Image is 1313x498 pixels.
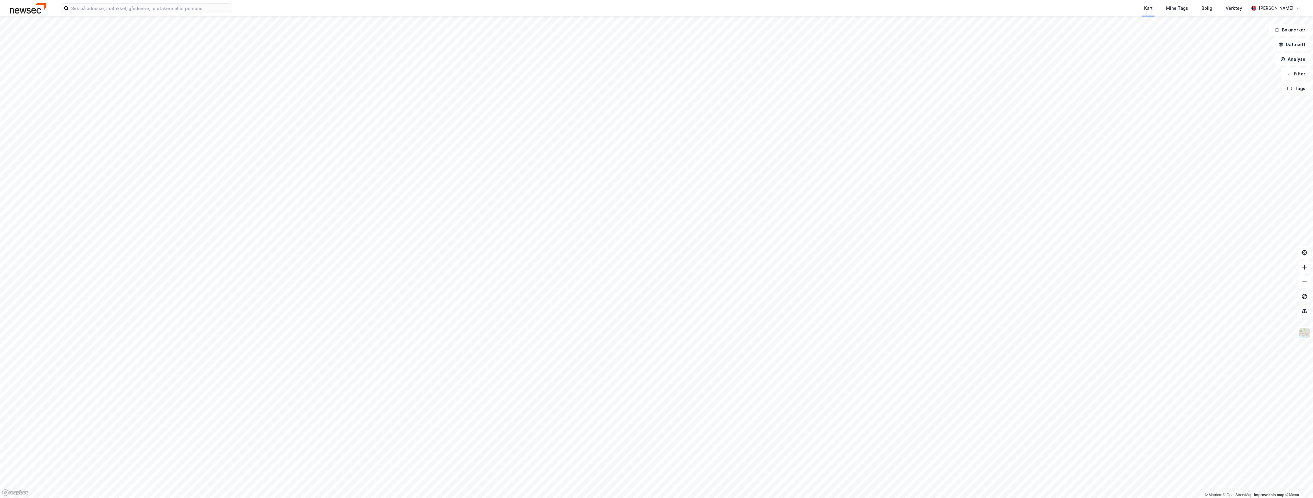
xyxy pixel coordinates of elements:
[1254,493,1284,497] a: Improve this map
[1269,24,1311,36] button: Bokmerker
[1223,493,1253,497] a: OpenStreetMap
[69,4,232,13] input: Søk på adresse, matrikkel, gårdeiere, leietakere eller personer
[1144,5,1153,12] div: Kart
[1281,68,1311,80] button: Filter
[10,3,46,13] img: newsec-logo.f6e21ccffca1b3a03d2d.png
[1166,5,1188,12] div: Mine Tags
[1259,5,1293,12] div: [PERSON_NAME]
[1299,327,1310,339] img: Z
[1275,53,1311,65] button: Analyse
[1226,5,1242,12] div: Verktøy
[1273,38,1311,51] button: Datasett
[1205,493,1222,497] a: Mapbox
[1282,469,1313,498] div: Kontrollprogram for chat
[1202,5,1212,12] div: Bolig
[1282,469,1313,498] iframe: Chat Widget
[2,489,29,496] a: Mapbox homepage
[1282,82,1311,95] button: Tags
